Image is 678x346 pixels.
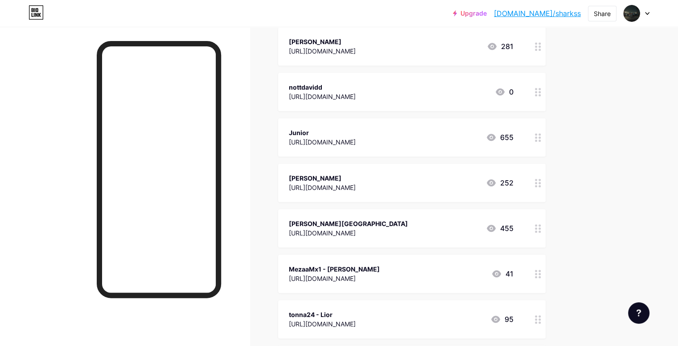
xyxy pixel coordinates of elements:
div: [URL][DOMAIN_NAME] [289,274,380,283]
div: [PERSON_NAME][GEOGRAPHIC_DATA] [289,219,408,228]
div: [URL][DOMAIN_NAME] [289,46,356,56]
div: [URL][DOMAIN_NAME] [289,92,356,101]
div: 281 [487,41,514,52]
a: [DOMAIN_NAME]/sharkss [494,8,581,19]
div: 655 [486,132,514,143]
div: 0 [495,86,514,97]
div: [PERSON_NAME] [289,37,356,46]
div: MezaaMx1 - [PERSON_NAME] [289,264,380,274]
div: Share [594,9,611,18]
div: 455 [486,223,514,234]
div: nottdavidd [289,82,356,92]
img: sharkss [623,5,640,22]
div: [URL][DOMAIN_NAME] [289,137,356,147]
div: 41 [491,268,514,279]
div: [URL][DOMAIN_NAME] [289,319,356,329]
div: tonna24 - Lior [289,310,356,319]
div: Junior [289,128,356,137]
div: [URL][DOMAIN_NAME] [289,228,408,238]
div: [URL][DOMAIN_NAME] [289,183,356,192]
div: 252 [486,177,514,188]
a: Upgrade [453,10,487,17]
div: [PERSON_NAME] [289,173,356,183]
div: 95 [490,314,514,325]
